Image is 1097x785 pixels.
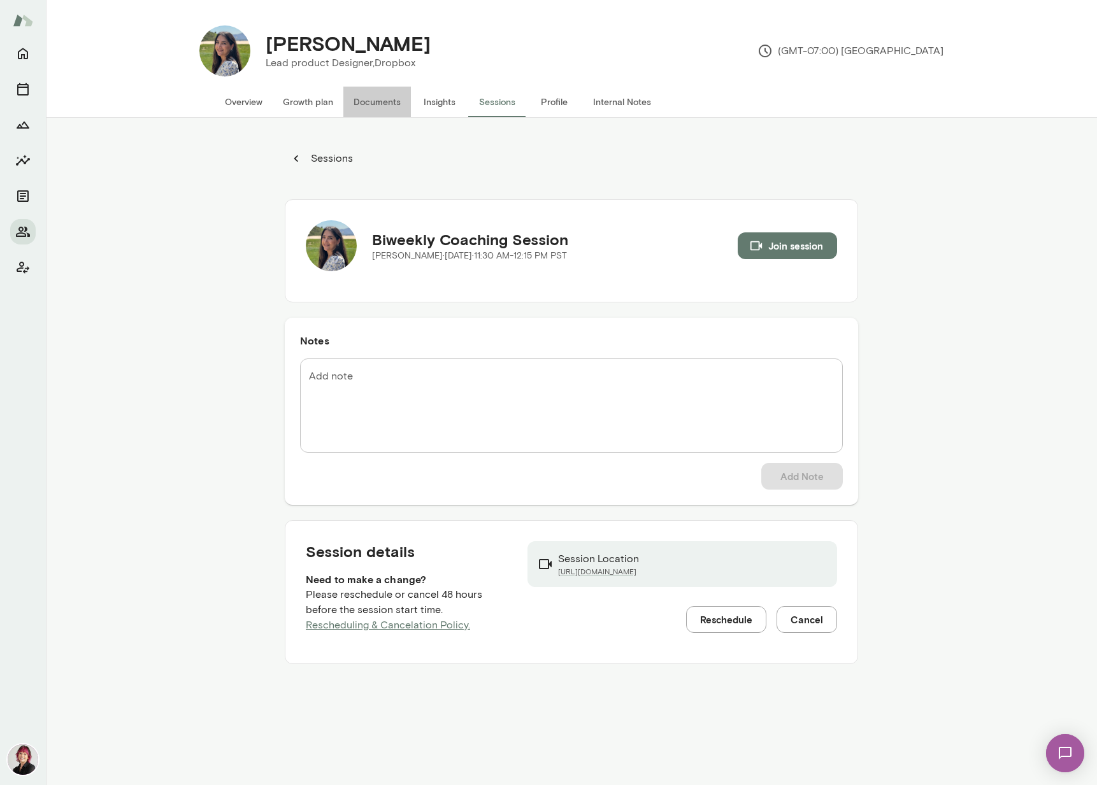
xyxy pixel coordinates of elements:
[306,587,507,633] p: Please reschedule or cancel 48 hours before the session start time.
[308,151,353,166] p: Sessions
[266,55,431,71] p: Lead product Designer, Dropbox
[10,148,36,173] button: Insights
[285,146,360,171] button: Sessions
[526,87,583,117] button: Profile
[10,112,36,138] button: Growth Plan
[306,220,357,271] img: Mana Sadeghi
[215,87,273,117] button: Overview
[300,333,843,348] h6: Notes
[372,250,568,262] p: [PERSON_NAME] · [DATE] · 11:30 AM-12:15 PM PST
[343,87,411,117] button: Documents
[199,25,250,76] img: Mana Sadeghi
[10,76,36,102] button: Sessions
[8,744,38,775] img: Leigh Allen-Arredondo
[306,541,507,562] h5: Session details
[738,232,837,259] button: Join session
[10,41,36,66] button: Home
[777,606,837,633] button: Cancel
[468,87,526,117] button: Sessions
[372,229,568,250] h5: Biweekly Coaching Session
[686,606,766,633] button: Reschedule
[411,87,468,117] button: Insights
[558,551,639,567] p: Session Location
[10,255,36,280] button: Client app
[13,8,33,32] img: Mento
[10,183,36,209] button: Documents
[757,43,943,59] p: (GMT-07:00) [GEOGRAPHIC_DATA]
[266,31,431,55] h4: [PERSON_NAME]
[10,219,36,244] button: Members
[558,567,639,577] a: [URL][DOMAIN_NAME]
[306,572,507,587] h6: Need to make a change?
[306,619,470,631] a: Rescheduling & Cancelation Policy.
[273,87,343,117] button: Growth plan
[583,87,661,117] button: Internal Notes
